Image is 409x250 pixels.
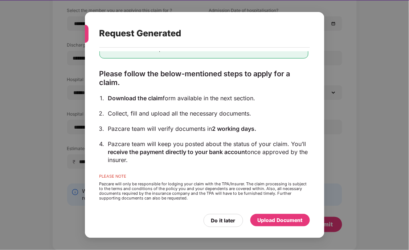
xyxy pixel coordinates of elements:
div: Pazcare team will verify documents in [108,125,308,133]
div: 1. [100,94,105,102]
div: Please follow the below-mentioned steps to apply for a claim. [99,69,308,87]
div: PLEASE NOTE [99,174,308,182]
div: Do it later [211,217,236,225]
div: 4. [99,140,105,148]
span: receive the payment directly to your bank account [108,148,248,156]
div: Collect, fill and upload all the necessary documents. [108,109,308,117]
span: 2 working days. [212,125,257,132]
div: Pazcare team will keep you posted about the status of your claim. You’ll once approved by the ins... [108,140,308,164]
div: 3. [99,125,105,133]
div: Pazcare will only be responsible for lodging your claim with the TPA/Insurer. The claim processin... [99,182,308,201]
div: Upload Document [258,216,303,224]
div: form available in the next section. [108,94,308,102]
span: Download the claim [108,94,163,102]
div: Request Generated [99,19,293,48]
div: 2. [99,109,105,117]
